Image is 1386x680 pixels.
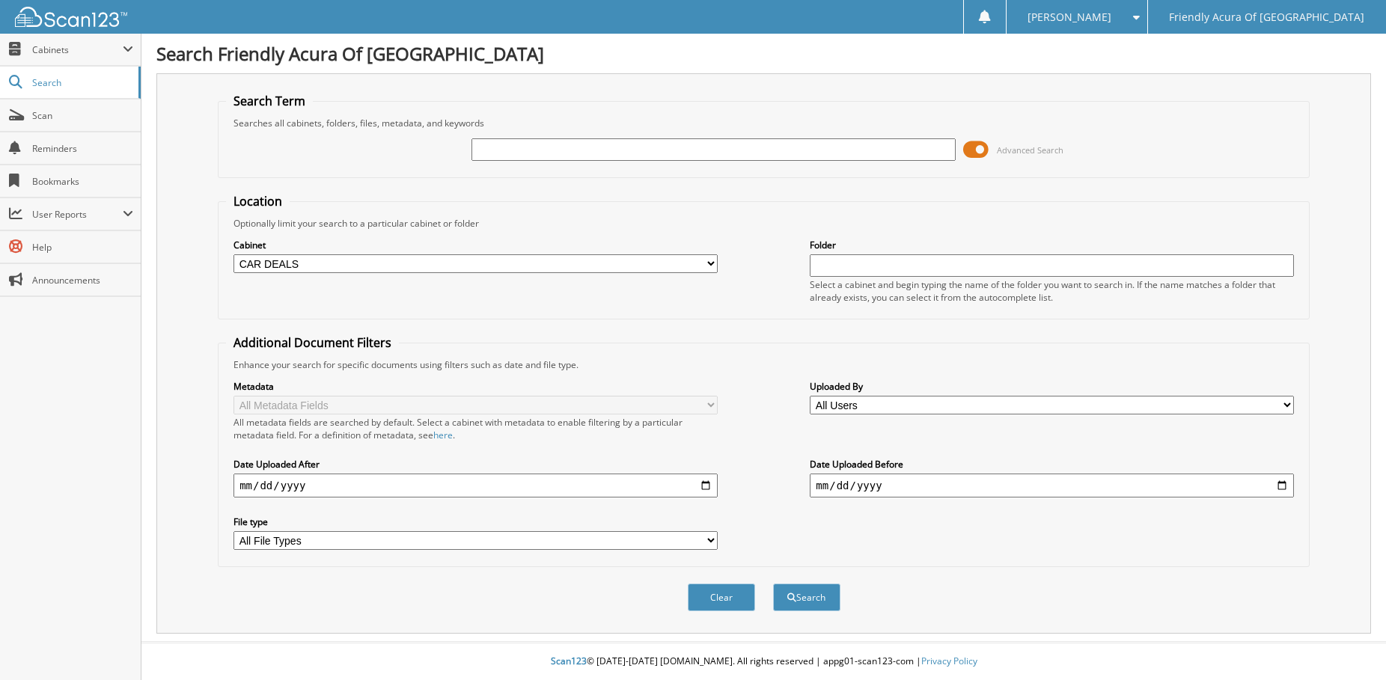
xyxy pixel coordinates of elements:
[226,358,1301,371] div: Enhance your search for specific documents using filters such as date and file type.
[32,43,123,56] span: Cabinets
[233,515,718,528] label: File type
[233,380,718,393] label: Metadata
[226,217,1301,230] div: Optionally limit your search to a particular cabinet or folder
[32,109,133,122] span: Scan
[226,334,399,351] legend: Additional Document Filters
[433,429,453,441] a: here
[921,655,977,667] a: Privacy Policy
[226,193,290,209] legend: Location
[810,380,1294,393] label: Uploaded By
[226,117,1301,129] div: Searches all cabinets, folders, files, metadata, and keywords
[1169,13,1364,22] span: Friendly Acura Of [GEOGRAPHIC_DATA]
[810,278,1294,304] div: Select a cabinet and begin typing the name of the folder you want to search in. If the name match...
[32,274,133,287] span: Announcements
[551,655,587,667] span: Scan123
[32,76,131,89] span: Search
[141,643,1386,680] div: © [DATE]-[DATE] [DOMAIN_NAME]. All rights reserved | appg01-scan123-com |
[773,583,840,611] button: Search
[1028,13,1111,22] span: [PERSON_NAME]
[233,416,718,441] div: All metadata fields are searched by default. Select a cabinet with metadata to enable filtering b...
[810,239,1294,251] label: Folder
[1311,608,1386,680] iframe: Chat Widget
[156,41,1371,66] h1: Search Friendly Acura Of [GEOGRAPHIC_DATA]
[15,7,127,27] img: scan123-logo-white.svg
[233,239,718,251] label: Cabinet
[226,93,313,109] legend: Search Term
[32,241,133,254] span: Help
[32,175,133,188] span: Bookmarks
[688,583,755,611] button: Clear
[32,208,123,221] span: User Reports
[810,474,1294,497] input: end
[233,474,718,497] input: start
[32,142,133,155] span: Reminders
[233,458,718,471] label: Date Uploaded After
[997,144,1063,156] span: Advanced Search
[810,458,1294,471] label: Date Uploaded Before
